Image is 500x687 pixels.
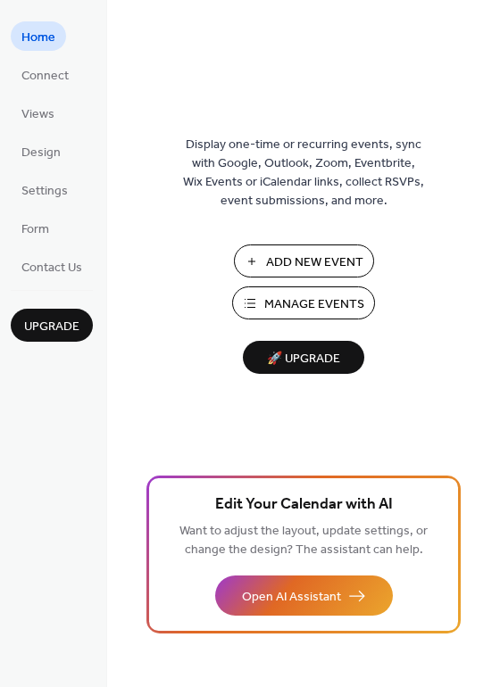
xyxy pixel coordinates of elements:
[11,309,93,342] button: Upgrade
[11,137,71,166] a: Design
[215,575,393,616] button: Open AI Assistant
[11,252,93,281] a: Contact Us
[266,253,363,272] span: Add New Event
[254,347,354,371] span: 🚀 Upgrade
[183,136,424,211] span: Display one-time or recurring events, sync with Google, Outlook, Zoom, Eventbrite, Wix Events or ...
[11,213,60,243] a: Form
[243,341,364,374] button: 🚀 Upgrade
[24,318,79,336] span: Upgrade
[21,144,61,162] span: Design
[11,175,79,204] a: Settings
[234,244,374,277] button: Add New Event
[21,29,55,47] span: Home
[21,259,82,277] span: Contact Us
[11,21,66,51] a: Home
[179,519,428,562] span: Want to adjust the layout, update settings, or change the design? The assistant can help.
[21,220,49,239] span: Form
[264,295,364,314] span: Manage Events
[232,286,375,319] button: Manage Events
[215,492,393,517] span: Edit Your Calendar with AI
[21,105,54,124] span: Views
[242,588,341,607] span: Open AI Assistant
[21,67,69,86] span: Connect
[11,60,79,89] a: Connect
[21,182,68,201] span: Settings
[11,98,65,128] a: Views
